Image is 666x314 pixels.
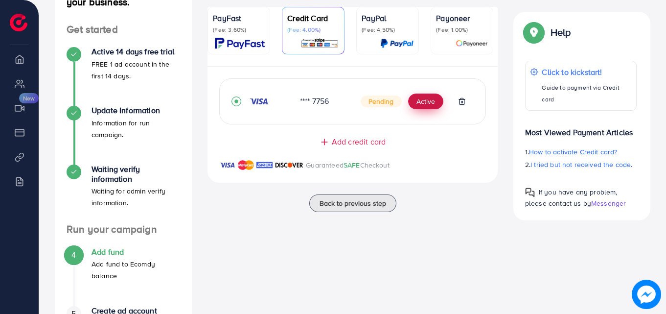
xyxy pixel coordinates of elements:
[344,160,360,170] span: SAFE
[215,38,265,49] img: card
[92,117,180,141] p: Information for run campaign.
[591,198,626,208] span: Messenger
[92,58,180,82] p: FREE 1 ad account in the first 14 days.
[436,12,488,24] p: Payoneer
[92,47,180,56] h4: Active 14 days free trial
[287,12,339,24] p: Credit Card
[332,136,386,147] span: Add credit card
[530,160,632,169] span: I tried but not received the code.
[92,106,180,115] h4: Update Information
[92,247,180,257] h4: Add fund
[525,24,543,41] img: Popup guide
[55,47,192,106] li: Active 14 days free trial
[525,159,637,170] p: 2.
[55,223,192,236] h4: Run your campaign
[361,96,402,107] span: Pending
[92,165,180,183] h4: Waiting verify information
[542,82,631,105] p: Guide to payment via Credit card
[287,26,339,34] p: (Fee: 4.00%)
[525,188,535,197] img: Popup guide
[238,159,254,171] img: brand
[219,159,235,171] img: brand
[55,106,192,165] li: Update Information
[306,159,390,171] p: Guaranteed Checkout
[231,97,241,106] svg: record circle
[309,194,396,212] button: Back to previous step
[362,26,413,34] p: (Fee: 4.50%)
[525,146,637,158] p: 1.
[55,24,192,36] h4: Get started
[71,249,76,261] span: 4
[362,12,413,24] p: PayPal
[275,159,303,171] img: brand
[408,94,443,109] button: Active
[10,14,27,31] img: logo
[529,147,617,157] span: How to activate Credit card?
[542,66,631,78] p: Click to kickstart!
[249,97,269,105] img: credit
[436,26,488,34] p: (Fee: 1.00%)
[213,12,265,24] p: PayFast
[213,26,265,34] p: (Fee: 3.60%)
[320,198,386,208] span: Back to previous step
[551,26,571,38] p: Help
[92,185,180,209] p: Waiting for admin verify information.
[55,247,192,306] li: Add fund
[632,280,661,309] img: image
[456,38,488,49] img: card
[525,119,637,138] p: Most Viewed Payment Articles
[525,187,618,208] span: If you have any problem, please contact us by
[300,38,339,49] img: card
[55,165,192,223] li: Waiting verify information
[92,258,180,282] p: Add fund to Ecomdy balance
[380,38,413,49] img: card
[256,159,273,171] img: brand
